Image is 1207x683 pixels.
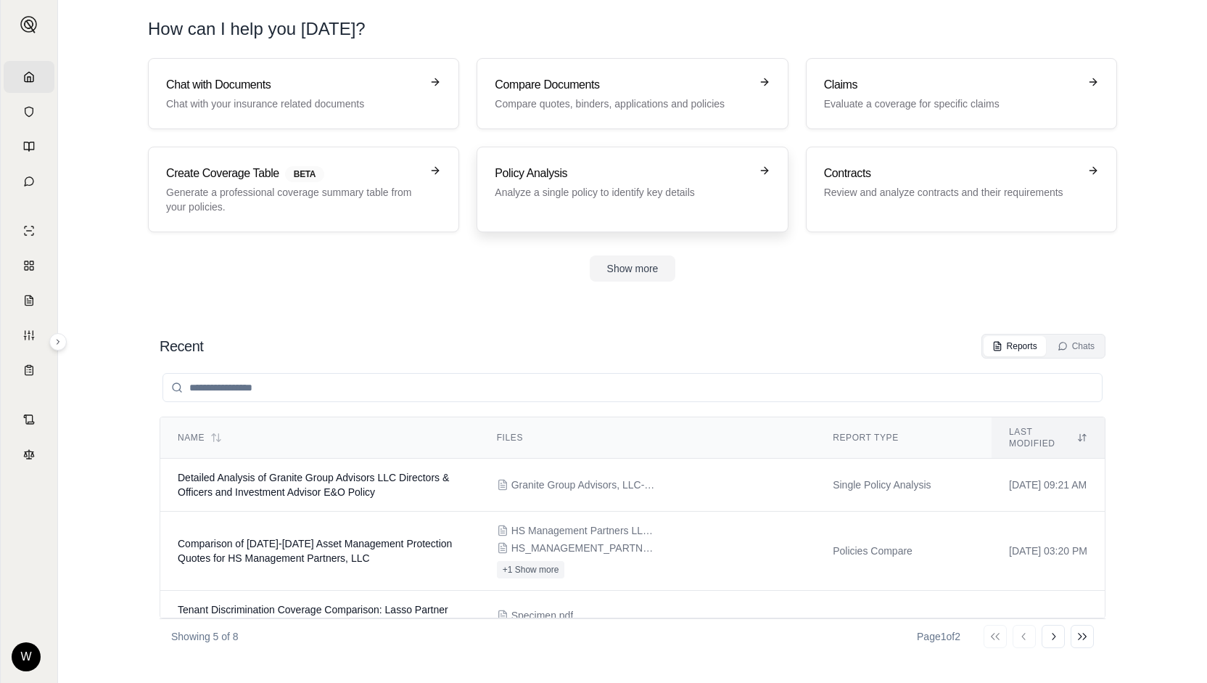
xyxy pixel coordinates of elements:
p: Analyze a single policy to identify key details [495,185,749,200]
span: HS_MANAGEMENT_PARTNERS_LLC__QUOTE_LETTER.pdf [511,541,656,555]
div: Name [178,432,462,443]
button: Expand sidebar [15,10,44,39]
span: Tenant Discrimination Coverage Comparison: Lasso Partner Holdings' Great American D&O/E&O Policy ... [178,604,448,645]
span: HS Management Partners LLC - 2025 AMP Quote - 2025.pdf [511,523,656,538]
td: Policies Compare [815,512,992,591]
a: Single Policy [4,215,54,247]
a: Contract Analysis [4,404,54,435]
a: ContractsReview and analyze contracts and their requirements [806,147,1117,232]
td: [DATE] 03:20 PM [992,512,1105,591]
h1: How can I help you [DATE]? [148,17,366,41]
a: Claim Coverage [4,285,54,316]
button: Expand sidebar [49,333,67,351]
th: Report Type [815,417,992,459]
a: Chat [4,165,54,197]
h2: Recent [160,336,203,356]
p: Review and analyze contracts and their requirements [824,185,1079,200]
p: Chat with your insurance related documents [166,97,421,111]
h3: Create Coverage Table [166,165,421,182]
a: Home [4,61,54,93]
p: Compare quotes, binders, applications and policies [495,97,749,111]
h3: Claims [824,76,1079,94]
div: Reports [992,340,1037,352]
div: W [12,642,41,671]
a: Documents Vault [4,96,54,128]
div: Chats [1058,340,1095,352]
a: ClaimsEvaluate a coverage for specific claims [806,58,1117,129]
a: Chat with DocumentsChat with your insurance related documents [148,58,459,129]
h3: Chat with Documents [166,76,421,94]
a: Compare DocumentsCompare quotes, binders, applications and policies [477,58,788,129]
p: Evaluate a coverage for specific claims [824,97,1079,111]
td: Policies Compare [815,591,992,658]
p: Showing 5 of 8 [171,629,239,644]
div: Last modified [1009,426,1087,449]
a: Policy Comparisons [4,250,54,282]
button: Chats [1049,336,1103,356]
span: Specimen.pdf [511,608,574,623]
h3: Contracts [824,165,1079,182]
td: [DATE] 09:21 AM [992,459,1105,512]
a: Legal Search Engine [4,438,54,470]
a: Prompt Library [4,131,54,163]
td: [DATE] 09:07 AM [992,591,1105,658]
div: Page 1 of 2 [917,629,960,644]
img: Expand sidebar [20,16,38,33]
a: Policy AnalysisAnalyze a single policy to identify key details [477,147,788,232]
span: Detailed Analysis of Granite Group Advisors LLC Directors & Officers and Investment Advisor E&O P... [178,472,449,498]
p: Generate a professional coverage summary table from your policies. [166,185,421,214]
button: Reports [984,336,1046,356]
button: Show more [590,255,676,282]
a: Create Coverage TableBETAGenerate a professional coverage summary table from your policies. [148,147,459,232]
a: Coverage Table [4,354,54,386]
h3: Compare Documents [495,76,749,94]
a: Custom Report [4,319,54,351]
span: Granite Group Advisors, LLC-Policy.pdf [511,478,656,492]
td: Single Policy Analysis [815,459,992,512]
button: +1 Show more [497,561,565,578]
h3: Policy Analysis [495,165,749,182]
th: Files [479,417,815,459]
span: BETA [285,166,324,182]
span: Comparison of 2025-2026 Asset Management Protection Quotes for HS Management Partners, LLC [178,538,452,564]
